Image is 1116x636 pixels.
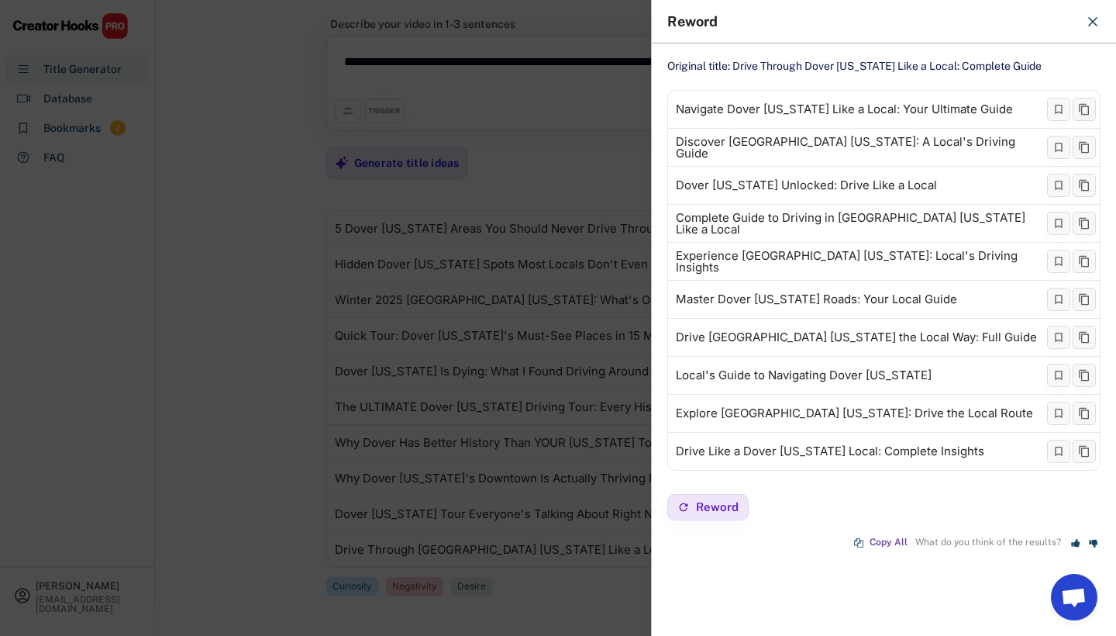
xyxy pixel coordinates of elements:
div: Copy All [870,537,908,548]
div: Local's Guide to Navigating Dover [US_STATE] [676,369,932,382]
div: Drive Like a Dover [US_STATE] Local: Complete Insights [676,445,984,458]
div: Explore [GEOGRAPHIC_DATA] [US_STATE]: Drive the Local Route [676,407,1033,420]
a: Open chat [1051,574,1097,620]
div: Reword [667,15,1076,29]
div: Dover [US_STATE] Unlocked: Drive Like a Local [676,179,937,192]
div: Drive [GEOGRAPHIC_DATA] [US_STATE] the Local Way: Full Guide [676,331,1037,344]
span: Reword [696,501,739,513]
div: Original title: Drive Through Dover [US_STATE] Like a Local: Complete Guide [667,59,1100,74]
div: What do you think of the results? [915,537,1061,548]
div: Experience [GEOGRAPHIC_DATA] [US_STATE]: Local's Driving Insights [676,250,1040,273]
div: Navigate Dover [US_STATE] Like a Local: Your Ultimate Guide [676,103,1013,116]
button: Reword [667,494,749,520]
div: Master Dover [US_STATE] Roads: Your Local Guide [676,293,957,306]
div: Discover [GEOGRAPHIC_DATA] [US_STATE]: A Local's Driving Guide [676,136,1040,159]
div: Complete Guide to Driving in [GEOGRAPHIC_DATA] [US_STATE] Like a Local [676,212,1040,235]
